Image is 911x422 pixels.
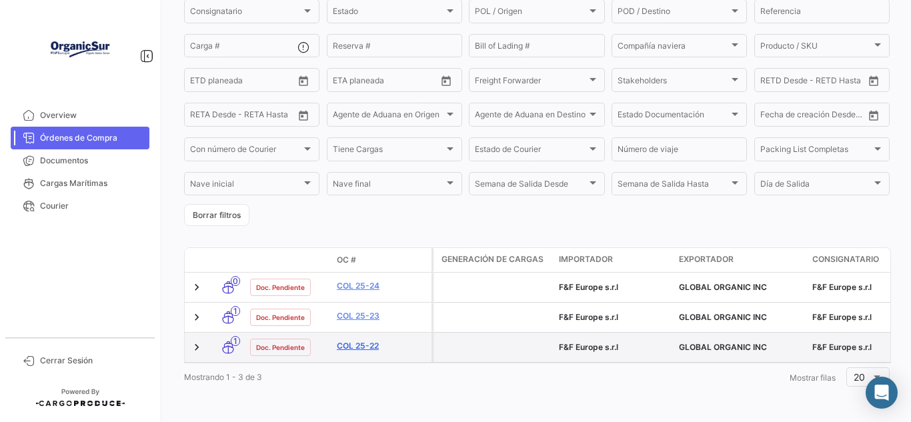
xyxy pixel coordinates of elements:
[256,312,305,323] span: Doc. Pendiente
[812,253,879,265] span: Consignatario
[40,109,144,121] span: Overview
[293,105,313,125] button: Open calendar
[190,112,214,121] input: Desde
[618,9,729,18] span: POD / Destino
[812,312,872,322] span: F&F Europe s.r.l
[679,312,767,322] span: GLOBAL ORGANIC INC
[256,282,305,293] span: Doc. Pendiente
[618,181,729,191] span: Semana de Salida Hasta
[47,16,113,83] img: Logo+OrganicSur.png
[11,172,149,195] a: Cargas Marítimas
[679,282,767,292] span: GLOBAL ORGANIC INC
[812,342,872,352] span: F&F Europe s.r.l
[337,254,356,266] span: OC #
[618,112,729,121] span: Estado Documentación
[674,248,807,272] datatable-header-cell: Exportador
[190,311,203,324] a: Expand/Collapse Row
[333,181,444,191] span: Nave final
[11,127,149,149] a: Órdenes de Compra
[760,43,872,53] span: Producto / SKU
[231,276,240,286] span: 0
[760,181,872,191] span: Día de Salida
[231,336,240,346] span: 1
[333,77,357,87] input: Desde
[190,9,301,18] span: Consignatario
[559,312,618,322] span: F&F Europe s.r.l
[231,306,240,316] span: 1
[433,248,554,272] datatable-header-cell: Generación de cargas
[337,280,426,292] a: COL 25-24
[794,112,843,121] input: Hasta
[333,147,444,156] span: Tiene Cargas
[11,104,149,127] a: Overview
[866,377,898,409] div: Abrir Intercom Messenger
[559,253,613,265] span: Importador
[11,149,149,172] a: Documentos
[190,341,203,354] a: Expand/Collapse Row
[618,43,729,53] span: Compañía naviera
[190,181,301,191] span: Nave inicial
[475,181,586,191] span: Semana de Salida Desde
[331,249,431,271] datatable-header-cell: OC #
[618,77,729,87] span: Stakeholders
[40,155,144,167] span: Documentos
[40,177,144,189] span: Cargas Marítimas
[760,112,784,121] input: Desde
[211,255,245,265] datatable-header-cell: Modo de Transporte
[854,371,865,383] span: 20
[223,77,273,87] input: Hasta
[190,281,203,294] a: Expand/Collapse Row
[245,255,331,265] datatable-header-cell: Estado Doc.
[679,253,734,265] span: Exportador
[475,9,586,18] span: POL / Origen
[190,77,214,87] input: Desde
[337,340,426,352] a: COL 25-22
[559,342,618,352] span: F&F Europe s.r.l
[337,310,426,322] a: COL 25-23
[554,248,674,272] datatable-header-cell: Importador
[333,9,444,18] span: Estado
[441,253,544,265] span: Generación de cargas
[864,105,884,125] button: Open calendar
[40,200,144,212] span: Courier
[794,77,843,87] input: Hasta
[679,342,767,352] span: GLOBAL ORGANIC INC
[40,132,144,144] span: Órdenes de Compra
[475,112,586,121] span: Agente de Aduana en Destino
[190,147,301,156] span: Con número de Courier
[559,282,618,292] span: F&F Europe s.r.l
[256,342,305,353] span: Doc. Pendiente
[366,77,415,87] input: Hasta
[864,71,884,91] button: Open calendar
[223,112,273,121] input: Hasta
[475,147,586,156] span: Estado de Courier
[790,373,836,383] span: Mostrar filas
[760,77,784,87] input: Desde
[184,372,262,382] span: Mostrando 1 - 3 de 3
[812,282,872,292] span: F&F Europe s.r.l
[475,77,586,87] span: Freight Forwarder
[184,204,249,226] button: Borrar filtros
[333,112,444,121] span: Agente de Aduana en Origen
[11,195,149,217] a: Courier
[40,355,144,367] span: Cerrar Sesión
[760,147,872,156] span: Packing List Completas
[293,71,313,91] button: Open calendar
[436,71,456,91] button: Open calendar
